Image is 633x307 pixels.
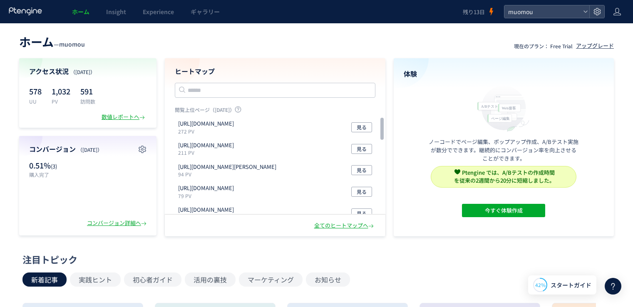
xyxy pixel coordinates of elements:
[143,7,174,16] span: Experience
[185,272,236,287] button: 活用の裏技
[314,222,375,230] div: 全てのヒートマップへ
[80,98,95,105] p: 訪問数
[306,272,350,287] button: お知らせ
[351,187,372,197] button: 見る
[178,141,234,149] p: https://muo-mou.com/subaru
[70,272,121,287] button: 実践ヒント
[51,162,57,170] span: (3)
[52,84,70,98] p: 1,032
[29,160,84,171] p: 0.51%
[454,169,460,175] img: svg+xml,%3c
[514,42,573,50] p: 現在のプラン： Free Trial
[178,214,237,221] p: 35 PV
[22,253,606,266] div: 注目トピック
[178,206,234,214] p: https://muo-mou.com
[29,171,84,178] p: 購入完了
[19,33,54,50] span: ホーム
[29,144,146,154] h4: コンバージョン
[178,120,234,128] p: https://muo-mou.com/honda
[29,84,42,98] p: 578
[535,281,546,288] span: 42%
[178,149,237,156] p: 211 PV
[77,146,102,153] span: （[DATE]）
[59,40,85,48] span: muomou
[239,272,303,287] button: マーケティング
[178,171,280,178] p: 94 PV
[124,272,181,287] button: 初心者ガイド
[178,192,237,199] p: 79 PV
[576,42,614,50] div: アップグレード
[462,204,545,217] button: 今すぐ体験作成
[29,98,42,105] p: UU
[175,67,375,76] h4: ヒートマップ
[357,208,367,218] span: 見る
[454,168,555,184] span: Ptengine では、A/Bテストの作成時間 を従来の2週間から20分に短縮しました。
[175,106,375,116] p: 閲覧上位ページ（[DATE]）
[87,219,148,227] div: コンバージョン詳細へ
[102,113,146,121] div: 数値レポートへ
[52,98,70,105] p: PV
[29,67,146,76] h4: アクセス状況
[551,281,591,290] span: スタートガイド
[404,69,604,79] h4: 体験
[106,7,126,16] span: Insight
[357,187,367,197] span: 見る
[351,144,372,154] button: 見る
[351,208,372,218] button: 見る
[357,122,367,132] span: 見る
[429,138,578,163] p: ノーコードでページ編集、ポップアップ作成、A/Bテスト実施が数分でできます。継続的にコンバージョン率を向上させることができます。
[19,33,85,50] div: —
[463,8,485,16] span: 残り13日
[178,163,276,171] p: https://muo-mou.com/suzuki
[351,165,372,175] button: 見る
[351,122,372,132] button: 見る
[72,7,89,16] span: ホーム
[473,84,534,132] img: home_experience_onbo_jp-C5-EgdA0.svg
[485,204,523,217] span: 今すぐ体験作成
[70,68,95,75] span: （[DATE]）
[357,144,367,154] span: 見る
[191,7,220,16] span: ギャラリー
[178,128,237,135] p: 272 PV
[80,84,95,98] p: 591
[178,184,234,192] p: https://muo-mou.com/product/integra
[506,5,580,18] span: muomou
[22,272,67,287] button: 新着記事
[357,165,367,175] span: 見る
